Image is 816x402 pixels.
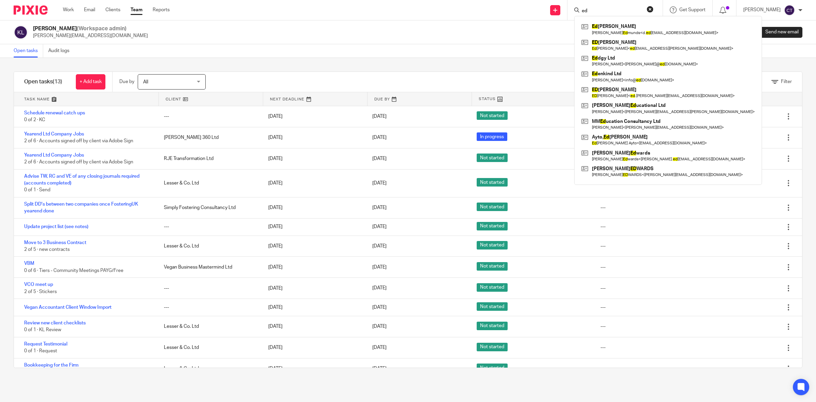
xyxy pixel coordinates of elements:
div: [DATE] [261,131,366,144]
span: (Workspace admin) [77,26,126,31]
a: VBM [24,261,34,266]
div: --- [600,344,606,351]
a: Bookkeeping for the Firm [24,363,79,368]
a: Yearend Ltd Company Jobs [24,132,84,136]
span: 2 of 6 · Accounts signed off by client via Adobe Sign [24,139,133,143]
input: Search [581,8,642,14]
a: Open tasks [14,44,43,58]
div: --- [600,264,606,271]
span: [DATE] [372,345,387,350]
span: Not started [477,154,508,162]
span: [DATE] [372,224,387,229]
span: 0 of 1 · KL Review [24,328,61,333]
span: Status [479,96,496,102]
span: [DATE] [372,305,387,310]
div: [DATE] [261,239,366,253]
div: [DATE] [261,220,366,234]
span: Filter [781,79,792,84]
a: VCO meet up [24,282,53,287]
a: Email [84,6,95,13]
span: Not started [477,222,508,230]
div: Lesser & Co. Ltd [157,341,261,354]
a: Move to 3 Business Contract [24,240,86,245]
span: In progress [477,132,507,141]
span: Not started [477,364,508,372]
a: Review new client checklists [24,321,86,325]
span: All [143,80,148,84]
div: [DATE] [261,320,366,333]
p: [PERSON_NAME] [743,6,781,13]
div: [DATE] [261,176,366,190]
span: Not started [477,262,508,271]
a: Clients [105,6,120,13]
div: Lesser & Co. Ltd [157,239,261,253]
div: [DATE] [261,110,366,123]
div: --- [600,223,606,230]
a: Team [131,6,142,13]
span: 0 of 1 · Request [24,349,57,354]
span: Not started [477,283,508,292]
div: Lesser & Co. Ltd [157,320,261,333]
div: --- [600,304,606,311]
span: 2 of 5 · new contracts [24,247,70,252]
a: Reports [153,6,170,13]
span: Not started [477,302,508,311]
div: [DATE] [261,341,366,354]
img: svg%3E [784,5,795,16]
div: Lesser & Co. Ltd [157,362,261,375]
h1: Open tasks [24,78,62,85]
a: Split DD's between two companies once FosteringUK yearend done [24,202,138,213]
span: [DATE] [372,135,387,140]
span: Get Support [679,7,705,12]
span: Not started [477,343,508,351]
div: RJE Transformation Ltd [157,152,261,165]
a: Send new email [754,27,802,38]
div: Simply Fostering Consultancy Ltd [157,201,261,214]
span: 2 of 5 · Stickers [24,289,57,294]
div: --- [600,285,606,292]
span: Not started [477,203,508,211]
div: [DATE] [261,282,366,295]
a: Advise TW, RC and VE of any closing journals required (accounts completed) [24,174,139,186]
span: 0 of 6 · Tiers - Community Meetings PAYG/Free [24,268,123,273]
div: --- [600,243,606,250]
div: --- [157,301,261,314]
a: Vegan Accountant Client Window Import [24,305,112,310]
div: --- [600,204,606,211]
span: Not started [477,322,508,330]
span: [DATE] [372,366,387,371]
button: Clear [647,6,653,13]
span: 0 of 2 · KC [24,118,45,123]
div: --- [157,282,261,295]
p: [PERSON_NAME][EMAIL_ADDRESS][DOMAIN_NAME] [33,32,148,39]
a: Audit logs [48,44,74,58]
p: Due by [119,78,134,85]
div: [DATE] [261,260,366,274]
span: [DATE] [372,156,387,161]
div: [DATE] [261,152,366,165]
span: Not started [477,111,508,120]
a: Update project list (see notes) [24,224,88,229]
span: [DATE] [372,181,387,186]
div: --- [600,323,606,330]
span: [DATE] [372,265,387,270]
div: Vegan Business Mastermind Ltd [157,260,261,274]
span: (13) [53,79,62,84]
div: [DATE] [261,362,366,375]
span: 0 of 1 · Send [24,188,50,193]
img: Pixie [14,5,48,15]
div: [PERSON_NAME] 360 Ltd [157,131,261,144]
a: Yearend Ltd Company Jobs [24,153,84,158]
img: svg%3E [14,25,28,39]
span: [DATE] [372,114,387,119]
div: --- [600,365,606,372]
span: [DATE] [372,286,387,291]
span: Not started [477,241,508,250]
a: + Add task [76,74,105,90]
span: [DATE] [372,244,387,248]
div: [DATE] [261,201,366,214]
span: 2 of 6 · Accounts signed off by client via Adobe Sign [24,160,133,164]
h2: [PERSON_NAME] [33,25,148,32]
a: Schedule renewal catch ups [24,111,85,115]
span: Not started [477,178,508,187]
